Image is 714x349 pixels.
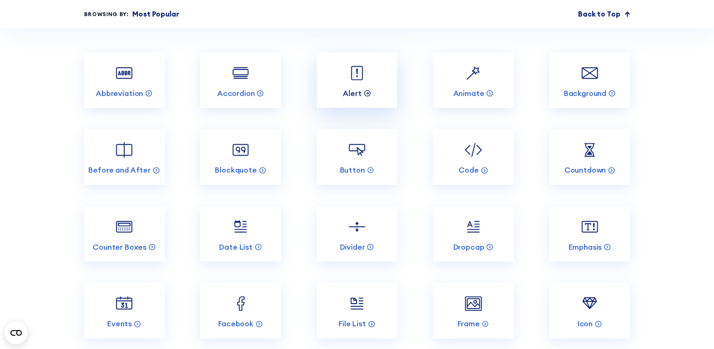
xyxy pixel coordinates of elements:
[339,319,366,329] p: File List
[200,52,281,108] a: Accordion
[84,206,165,262] a: Counter Boxes
[549,283,630,338] a: Icon
[5,322,27,344] button: Open CMP widget
[569,242,602,252] p: Emphasis
[84,52,165,108] a: Abbreviation
[132,9,179,20] p: Most Popular
[549,129,630,184] a: Countdown
[88,165,150,175] p: Before and After
[113,139,135,160] img: Before and After
[230,139,251,160] img: Blockquote
[317,52,398,108] a: Alert
[340,242,365,252] p: Divider
[579,62,600,84] img: Background
[230,62,251,84] img: Accordion
[579,216,600,237] img: Emphasis
[346,139,367,160] img: Button
[317,283,398,338] a: File List
[200,283,281,338] a: Facebook
[343,88,361,98] p: Alert
[200,206,281,262] a: Date List
[458,319,479,329] p: Frame
[219,242,253,252] p: Date List
[200,129,281,184] a: Blockquote
[579,293,600,314] img: Icon
[578,9,630,20] a: Back to Top
[230,216,251,237] img: Date List
[107,319,132,329] p: Events
[84,129,165,184] a: Before and After
[433,129,514,184] a: Code
[578,9,620,20] p: Back to Top
[84,10,129,18] div: Browsing by:
[346,293,367,314] img: File List
[96,88,143,98] p: Abbreviation
[217,88,255,98] p: Accordion
[667,304,714,349] iframe: Chat Widget
[564,165,606,175] p: Countdown
[463,62,484,84] img: Animate
[113,216,135,237] img: Counter Boxes
[317,206,398,262] a: Divider
[340,165,365,175] p: Button
[230,293,251,314] img: Facebook
[578,319,593,329] p: Icon
[579,139,600,160] img: Countdown
[433,52,514,108] a: Animate
[433,206,514,262] a: Dropcap
[459,165,478,175] p: Code
[549,52,630,108] a: Background
[113,62,135,84] img: Abbreviation
[433,283,514,338] a: Frame
[93,242,146,252] p: Counter Boxes
[463,139,484,160] img: Code
[218,319,254,329] p: Facebook
[84,283,165,338] a: Events
[564,88,606,98] p: Background
[463,293,484,314] img: Frame
[463,216,484,237] img: Dropcap
[346,62,367,84] img: Alert
[453,242,484,252] p: Dropcap
[317,129,398,184] a: Button
[453,88,484,98] p: Animate
[215,165,256,175] p: Blockquote
[113,293,135,314] img: Events
[549,206,630,262] a: Emphasis
[346,216,367,237] img: Divider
